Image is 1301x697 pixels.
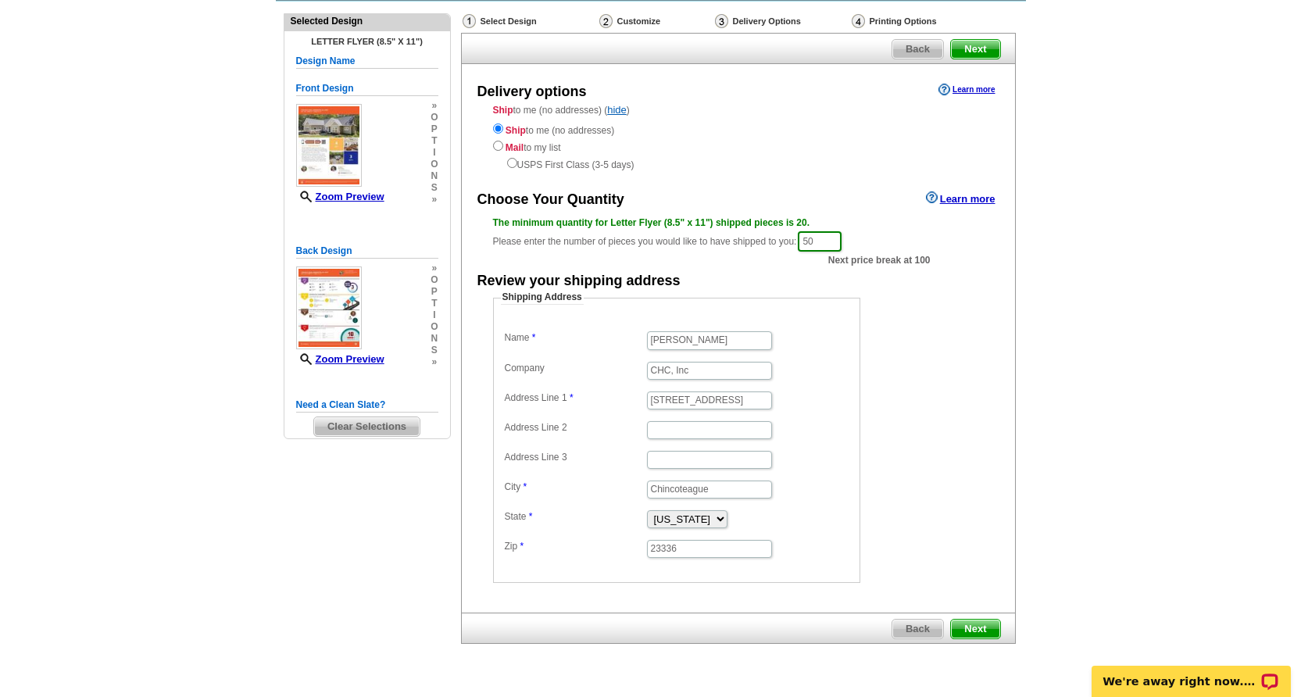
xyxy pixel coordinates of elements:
span: t [431,135,438,147]
span: Next [951,40,999,59]
h5: Back Design [296,244,438,259]
div: Delivery Options [713,13,850,33]
label: Address Line 2 [505,421,645,434]
h5: Need a Clean Slate? [296,398,438,413]
span: Back [892,40,943,59]
span: n [431,333,438,345]
span: s [431,182,438,194]
a: Zoom Preview [296,191,384,202]
img: Select Design [463,14,476,28]
strong: Ship [506,125,526,136]
img: small-thumb.jpg [296,266,362,349]
img: small-thumb.jpg [296,104,362,187]
h4: Letter Flyer (8.5" x 11") [296,37,438,46]
div: Customize [598,13,713,29]
a: Back [892,39,944,59]
div: Delivery options [477,82,587,102]
span: o [431,274,438,286]
span: Back [892,620,943,638]
a: Back [892,619,944,639]
label: Address Line 1 [505,391,645,405]
span: o [431,321,438,333]
div: The minimum quantity for Letter Flyer (8.5" x 11") shipped pieces is 20. [493,216,984,230]
div: to me (no addresses) ( ) [462,103,1015,172]
div: Select Design [461,13,598,33]
img: Delivery Options [715,14,728,28]
div: Choose Your Quantity [477,190,624,210]
div: Review your shipping address [477,271,681,291]
strong: Mail [506,142,524,153]
span: o [431,112,438,123]
img: Printing Options & Summary [852,14,865,28]
label: City [505,481,645,494]
img: Customize [599,14,613,28]
label: Name [505,331,645,345]
span: » [431,356,438,368]
span: t [431,298,438,309]
div: Selected Design [284,14,450,28]
span: Next price break at 100 [828,253,931,267]
h5: Design Name [296,54,438,69]
strong: Ship [493,105,513,116]
a: Learn more [926,191,995,204]
span: p [431,123,438,135]
span: Clear Selections [314,417,420,436]
legend: Shipping Address [501,291,584,305]
span: Next [951,620,999,638]
span: s [431,345,438,356]
span: i [431,147,438,159]
div: Please enter the number of pieces you would like to have shipped to you: [493,216,984,253]
iframe: LiveChat chat widget [1081,648,1301,697]
label: State [505,510,645,524]
span: » [431,194,438,206]
span: n [431,170,438,182]
label: Zip [505,540,645,553]
span: » [431,263,438,274]
span: » [431,100,438,112]
label: Company [505,362,645,375]
a: Zoom Preview [296,353,384,365]
h5: Front Design [296,81,438,96]
label: Address Line 3 [505,451,645,464]
a: Learn more [938,84,995,96]
div: to me (no addresses) to my list [493,120,984,172]
span: i [431,309,438,321]
span: p [431,286,438,298]
span: o [431,159,438,170]
div: USPS First Class (3-5 days) [493,155,984,172]
div: Printing Options [850,13,989,29]
a: hide [607,104,627,116]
